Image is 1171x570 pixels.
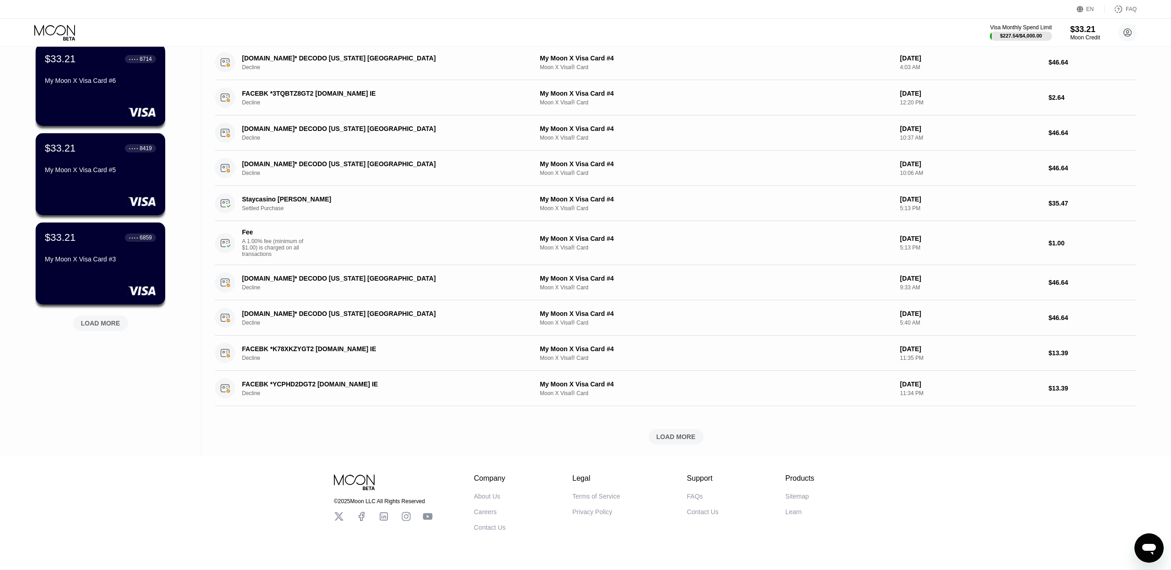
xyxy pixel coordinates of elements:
div: [DATE] [900,310,1042,317]
div: Contact Us [687,508,719,516]
div: [DOMAIN_NAME]* DECODO [US_STATE] [GEOGRAPHIC_DATA]DeclineMy Moon X Visa Card #4Moon X Visa® Card[... [215,115,1137,151]
div: FAQ [1105,5,1137,14]
div: [DOMAIN_NAME]* DECODO [US_STATE] [GEOGRAPHIC_DATA]DeclineMy Moon X Visa Card #4Moon X Visa® Card[... [215,300,1137,336]
div: 4:03 AM [900,64,1042,71]
div: Moon X Visa® Card [540,64,892,71]
div: FAQ [1126,6,1137,12]
div: My Moon X Visa Card #4 [540,90,892,97]
div: [DATE] [900,195,1042,203]
div: Decline [242,170,528,176]
div: My Moon X Visa Card #4 [540,54,892,62]
div: Support [687,474,719,483]
div: [DATE] [900,275,1042,282]
div: FACEBK *K78XKZYGT2 [DOMAIN_NAME] IE [242,345,508,353]
div: Moon Credit [1070,34,1100,41]
div: FACEBK *YCPHD2DGT2 [DOMAIN_NAME] IE [242,380,508,388]
div: $33.21 [45,142,75,154]
div: [DOMAIN_NAME]* DECODO [US_STATE] [GEOGRAPHIC_DATA]DeclineMy Moon X Visa Card #4Moon X Visa® Card[... [215,45,1137,80]
div: $35.47 [1048,200,1137,207]
div: $33.21 [45,232,75,244]
div: Contact Us [474,524,505,531]
div: My Moon X Visa Card #4 [540,235,892,242]
div: Decline [242,390,528,396]
div: Privacy Policy [572,508,612,516]
div: FACEBK *YCPHD2DGT2 [DOMAIN_NAME] IEDeclineMy Moon X Visa Card #4Moon X Visa® Card[DATE]11:34 PM$1... [215,371,1137,406]
div: Terms of Service [572,493,620,500]
div: My Moon X Visa Card #5 [45,166,156,174]
div: My Moon X Visa Card #4 [540,275,892,282]
div: My Moon X Visa Card #4 [540,380,892,388]
div: Visa Monthly Spend Limit$227.54/$4,000.00 [990,24,1052,41]
div: [DATE] [900,90,1042,97]
div: LOAD MORE [81,319,120,327]
div: Moon X Visa® Card [540,355,892,361]
div: Staycasino [PERSON_NAME] [242,195,508,203]
div: My Moon X Visa Card #4 [540,195,892,203]
div: [DOMAIN_NAME]* DECODO [US_STATE] [GEOGRAPHIC_DATA]DeclineMy Moon X Visa Card #4Moon X Visa® Card[... [215,151,1137,186]
div: Company [474,474,505,483]
div: LOAD MORE [215,429,1137,445]
div: ● ● ● ● [129,236,138,239]
div: FAQs [687,493,703,500]
div: [DOMAIN_NAME]* DECODO [US_STATE] [GEOGRAPHIC_DATA] [242,54,508,62]
div: 8714 [140,56,152,62]
div: Products [785,474,814,483]
div: 10:06 AM [900,170,1042,176]
div: EN [1077,5,1105,14]
div: A 1.00% fee (minimum of $1.00) is charged on all transactions [242,238,311,257]
div: Visa Monthly Spend Limit [990,24,1052,31]
div: ● ● ● ● [129,147,138,150]
div: © 2025 Moon LLC All Rights Reserved [334,498,433,505]
div: FACEBK *3TQBTZ8GT2 [DOMAIN_NAME] IEDeclineMy Moon X Visa Card #4Moon X Visa® Card[DATE]12:20 PM$2.64 [215,80,1137,115]
div: Settled Purchase [242,205,528,212]
div: Careers [474,508,497,516]
div: Decline [242,99,528,106]
div: LOAD MORE [66,312,135,331]
div: $46.64 [1048,314,1137,321]
div: [DATE] [900,380,1042,388]
div: 5:13 PM [900,205,1042,212]
div: $33.21Moon Credit [1070,25,1100,41]
div: About Us [474,493,500,500]
div: $227.54 / $4,000.00 [1000,33,1042,38]
div: 5:40 AM [900,320,1042,326]
div: Moon X Visa® Card [540,284,892,291]
div: $33.21 [1070,25,1100,34]
div: [DOMAIN_NAME]* DECODO [US_STATE] [GEOGRAPHIC_DATA] [242,160,508,168]
div: $33.21● ● ● ●8714My Moon X Visa Card #6 [36,44,165,126]
div: Decline [242,135,528,141]
div: FACEBK *K78XKZYGT2 [DOMAIN_NAME] IEDeclineMy Moon X Visa Card #4Moon X Visa® Card[DATE]11:35 PM$1... [215,336,1137,371]
div: Decline [242,64,528,71]
div: [DOMAIN_NAME]* DECODO [US_STATE] [GEOGRAPHIC_DATA] [242,125,508,132]
div: [DOMAIN_NAME]* DECODO [US_STATE] [GEOGRAPHIC_DATA] [242,310,508,317]
div: $46.64 [1048,129,1137,136]
div: Decline [242,320,528,326]
div: Moon X Visa® Card [540,390,892,396]
div: Moon X Visa® Card [540,135,892,141]
div: [DATE] [900,160,1042,168]
div: Learn [785,508,802,516]
div: My Moon X Visa Card #3 [45,255,156,263]
div: Moon X Visa® Card [540,244,892,251]
div: $33.21 [45,53,75,65]
div: $2.64 [1048,94,1137,101]
div: $46.64 [1048,279,1137,286]
div: FeeA 1.00% fee (minimum of $1.00) is charged on all transactionsMy Moon X Visa Card #4Moon X Visa... [215,221,1137,265]
div: 10:37 AM [900,135,1042,141]
div: [DATE] [900,235,1042,242]
div: Fee [242,228,306,236]
div: Decline [242,284,528,291]
div: [DATE] [900,345,1042,353]
div: $1.00 [1048,239,1137,247]
div: 5:13 PM [900,244,1042,251]
div: [DATE] [900,125,1042,132]
div: My Moon X Visa Card #6 [45,77,156,84]
div: [DATE] [900,54,1042,62]
div: ● ● ● ● [129,58,138,60]
div: Sitemap [785,493,809,500]
div: $13.39 [1048,349,1137,357]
